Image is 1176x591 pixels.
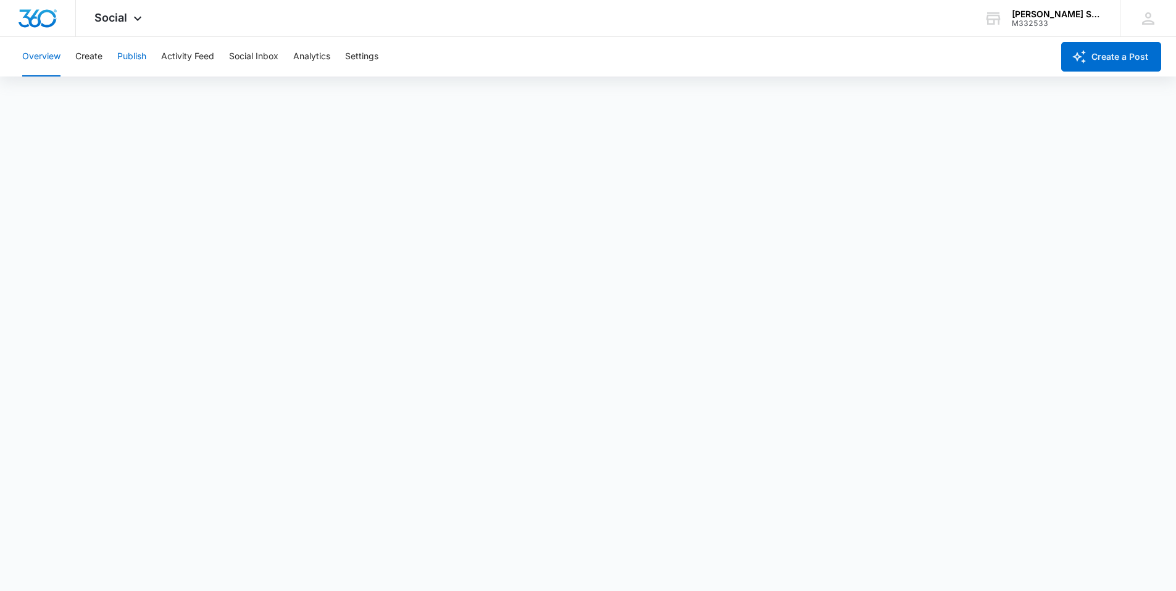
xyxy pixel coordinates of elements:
div: account id [1012,19,1102,28]
button: Create a Post [1061,42,1161,72]
button: Create [75,37,102,76]
button: Analytics [293,37,330,76]
span: Social [94,11,127,24]
button: Settings [345,37,378,76]
button: Social Inbox [229,37,278,76]
button: Overview [22,37,60,76]
button: Activity Feed [161,37,214,76]
button: Publish [117,37,146,76]
div: account name [1012,9,1102,19]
